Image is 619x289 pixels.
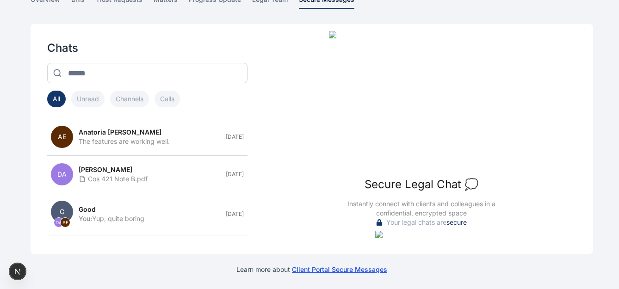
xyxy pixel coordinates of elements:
h3: Secure Legal Chat 💭 [365,177,478,192]
span: [DATE] [226,171,244,178]
span: AE [61,218,70,227]
h2: Chats [47,41,248,55]
span: [PERSON_NAME] [79,165,132,174]
button: CRADAclientttUser:vcb[DATE] [47,235,248,277]
span: [DATE] [226,210,244,218]
span: [DATE] [226,133,244,141]
span: You : [79,215,92,222]
span: Instantly connect with clients and colleagues in a confidential, encrypted space [339,199,503,218]
span: good [79,205,96,214]
p: Learn more about [236,265,387,274]
a: secure [446,218,467,226]
button: GDAAEgoodYou:Yup, quite boring[DATE] [47,193,248,235]
a: secure messages [332,265,387,273]
span: G [51,201,73,223]
div: The features are working well. [79,137,220,146]
span: Your legal chats are [386,218,467,227]
button: DA[PERSON_NAME]Cos 421 Note B.pdf[DATE] [47,156,248,193]
img: digitsLaw logo [375,231,468,240]
img: No Open Chat [329,31,514,170]
span: DA [51,163,73,185]
button: Channels [110,91,149,107]
span: Cos 421 Note B.pdf [79,174,148,184]
button: AEAnatoria [PERSON_NAME]The features are working well.[DATE] [47,118,248,156]
button: Calls [155,91,180,107]
button: Unread [71,91,105,107]
a: Client Portal [292,265,332,273]
span: DA [54,218,63,227]
button: All [47,91,66,107]
div: Yup, quite boring [79,214,220,223]
span: AE [51,126,73,148]
span: Anatoria [PERSON_NAME] [79,128,161,137]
